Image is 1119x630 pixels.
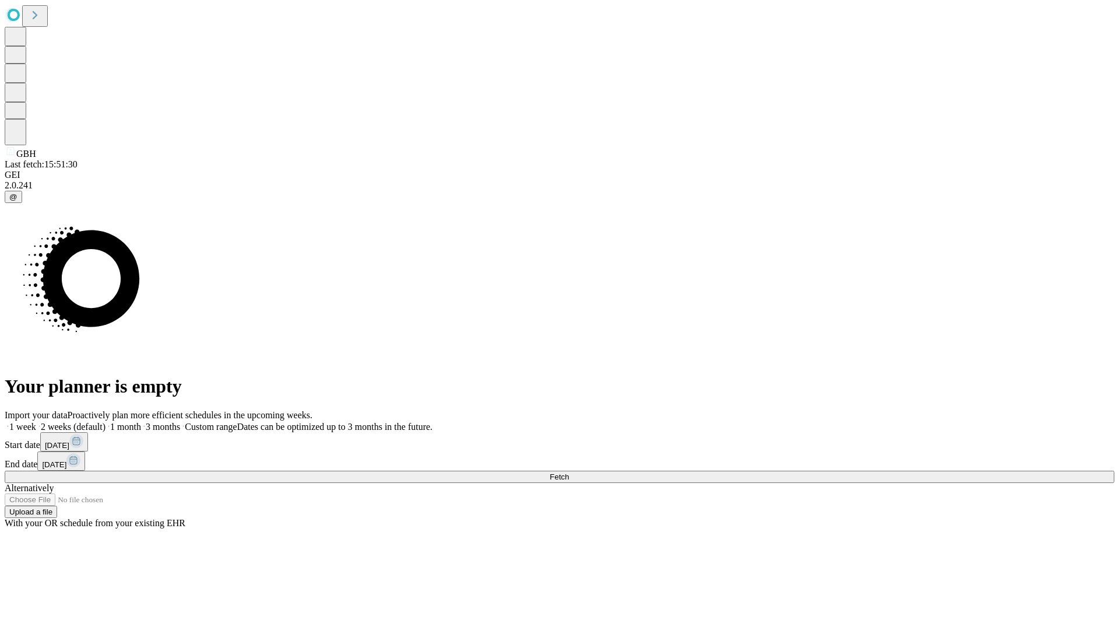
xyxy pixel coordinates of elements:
[68,410,312,420] span: Proactively plan more efficient schedules in the upcoming weeks.
[550,473,569,481] span: Fetch
[37,452,85,471] button: [DATE]
[45,441,69,450] span: [DATE]
[5,471,1114,483] button: Fetch
[5,410,68,420] span: Import your data
[40,432,88,452] button: [DATE]
[5,506,57,518] button: Upload a file
[110,422,141,432] span: 1 month
[237,422,432,432] span: Dates can be optimized up to 3 months in the future.
[41,422,105,432] span: 2 weeks (default)
[5,180,1114,191] div: 2.0.241
[5,191,22,203] button: @
[146,422,180,432] span: 3 months
[9,422,36,432] span: 1 week
[5,376,1114,397] h1: Your planner is empty
[185,422,237,432] span: Custom range
[5,432,1114,452] div: Start date
[5,159,78,169] span: Last fetch: 15:51:30
[16,149,36,159] span: GBH
[42,460,66,469] span: [DATE]
[5,518,185,528] span: With your OR schedule from your existing EHR
[5,170,1114,180] div: GEI
[5,452,1114,471] div: End date
[9,192,17,201] span: @
[5,483,54,493] span: Alternatively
